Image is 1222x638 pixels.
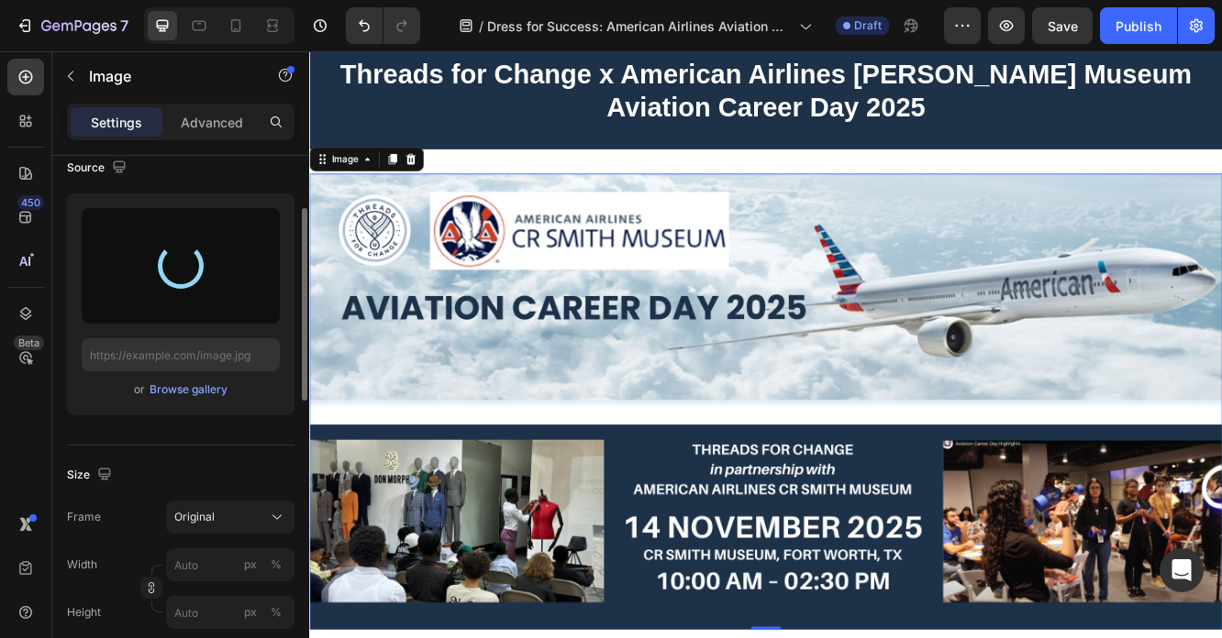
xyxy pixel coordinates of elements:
[150,381,228,398] div: Browse gallery
[67,509,101,525] label: Frame
[23,122,62,138] div: Image
[67,556,97,573] label: Width
[265,601,287,623] button: px
[239,601,261,623] button: %
[479,16,483,36] span: /
[17,195,44,210] div: 450
[120,15,128,37] p: 7
[67,156,130,181] div: Source
[166,500,294,533] button: Original
[244,604,257,621] div: px
[1032,7,1093,44] button: Save
[37,9,1064,45] strong: Threads for Change x American Airlines [PERSON_NAME] Museum
[1160,548,1204,592] div: Open Intercom Messenger
[67,604,101,621] label: Height
[359,49,743,85] strong: Aviation Career Day 2025
[239,554,261,576] button: %
[1116,16,1161,36] div: Publish
[82,338,280,371] input: https://example.com/image.jpg
[854,17,882,34] span: Draft
[309,51,1222,638] iframe: Design area
[166,548,294,581] input: px%
[174,509,215,525] span: Original
[265,554,287,576] button: px
[134,379,145,401] span: or
[271,556,282,573] div: %
[149,380,228,399] button: Browse gallery
[487,16,792,36] span: Dress for Success: American Airlines Aviation Career Day 2025
[91,113,142,132] p: Settings
[244,556,257,573] div: px
[14,335,44,350] div: Beta
[166,596,294,629] input: px%
[181,113,243,132] p: Advanced
[1048,18,1078,34] span: Save
[67,463,116,488] div: Size
[1100,7,1177,44] button: Publish
[89,65,245,87] p: Image
[20,8,1081,89] p: ⁠⁠⁠⁠⁠⁠⁠
[346,7,420,44] div: Undo/Redo
[18,6,1083,91] h2: Rich Text Editor. Editing area: main
[7,7,137,44] button: 7
[271,604,282,621] div: %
